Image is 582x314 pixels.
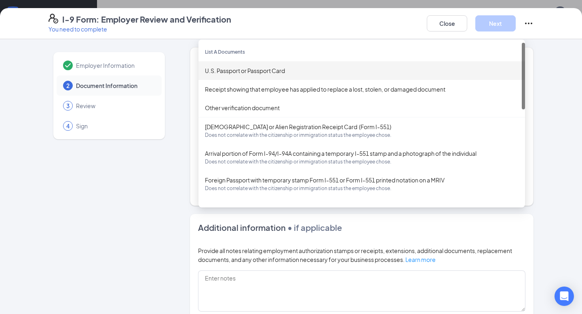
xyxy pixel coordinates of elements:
div: Open Intercom Messenger [555,287,574,306]
span: • if applicable [286,222,342,232]
span: Review [76,102,154,110]
span: Employer Information [76,61,154,69]
span: Additional information [198,222,286,232]
div: Arrival portion of Form I-94/I-94A containing a temporary I-551 stamp and a photograph of the ind... [205,149,519,166]
span: Does not correlate with the citizenship or immigration status the employee chose. [205,184,519,193]
div: Employment Authorization Document card that contains a photograph (Form I-766) [205,202,519,219]
span: Sign [76,122,154,130]
button: Close [427,15,467,31]
svg: Ellipses [524,19,533,28]
a: Learn more [405,256,436,263]
div: Receipt showing that employee has applied to replace a lost, stolen, or damaged document [205,85,519,94]
div: [DEMOGRAPHIC_DATA] or Alien Registration Receipt Card (Form I-551) [205,122,519,139]
span: Document Information [76,82,154,90]
span: Does not correlate with the citizenship or immigration status the employee chose. [205,131,519,139]
span: Does not correlate with the citizenship or immigration status the employee chose. [205,158,519,166]
span: List A Documents [205,49,245,55]
span: Provide all notes relating employment authorization stamps or receipts, extensions, additional do... [198,247,512,263]
span: 3 [66,102,70,110]
div: U.S. Passport or Passport Card [205,66,519,75]
div: Other verification document [205,103,519,112]
svg: FormI9EVerifyIcon [48,14,58,23]
button: Next [475,15,516,31]
h4: I-9 Form: Employer Review and Verification [62,14,231,25]
p: You need to complete [48,25,231,33]
svg: Checkmark [63,61,73,70]
span: 4 [66,122,70,130]
span: 2 [66,82,70,90]
div: Foreign Passport with temporary stamp Form I-551 or Form I-551 printed notation on a MRIV [205,176,519,193]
